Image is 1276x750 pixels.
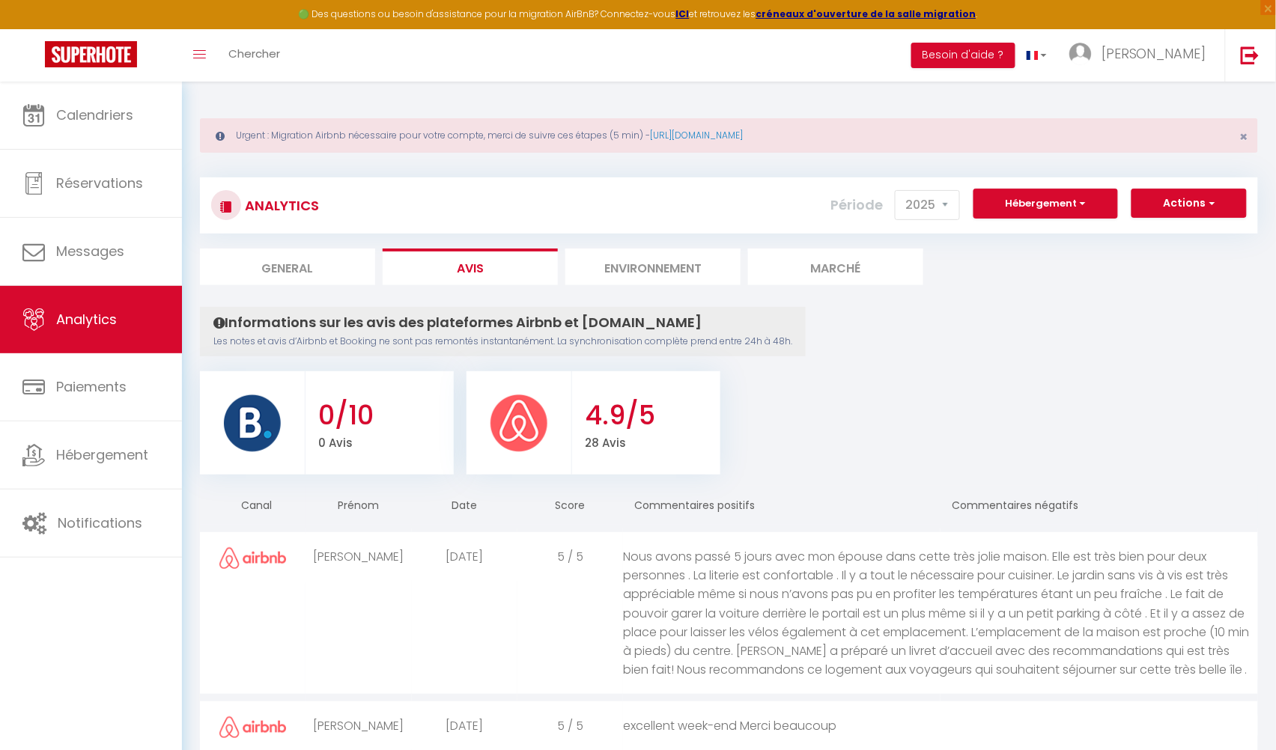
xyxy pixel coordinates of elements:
[1069,43,1092,65] img: ...
[56,106,133,124] span: Calendriers
[623,532,1258,694] div: Nous avons passé 5 jours avec mon épouse dans cette très jolie maison. Elle est très bien pour de...
[58,513,142,532] span: Notifications
[56,242,124,260] span: Messages
[585,400,717,431] h3: 4.9/5
[565,249,741,285] li: Environnement
[306,532,411,581] div: [PERSON_NAME]
[1131,189,1247,219] button: Actions
[318,431,450,452] p: 0 Avis
[213,314,792,331] h4: Informations sur les avis des plateformes Airbnb et [DOMAIN_NAME]
[941,486,1258,528] th: Commentaires négatifs
[973,189,1118,219] button: Hébergement
[650,129,743,141] a: [URL][DOMAIN_NAME]
[1240,127,1248,146] span: ×
[1058,29,1225,82] a: ... [PERSON_NAME]
[517,486,623,528] th: Score
[756,7,976,20] a: créneaux d'ouverture de la salle migration
[748,249,923,285] li: Marché
[911,43,1015,68] button: Besoin d'aide ?
[56,174,143,192] span: Réservations
[1241,46,1260,64] img: logout
[412,701,517,750] div: [DATE]
[517,532,623,581] div: 5 / 5
[412,486,517,528] th: Date
[517,701,623,750] div: 5 / 5
[623,701,1258,750] div: excellent week-end Merci beaucoup
[219,547,287,569] img: airbnb2.png
[412,532,517,581] div: [DATE]
[234,498,272,513] span: Canal
[213,335,792,349] p: Les notes et avis d’Airbnb et Booking ne sont pas remontés instantanément. La synchronisation com...
[623,486,941,528] th: Commentaires positifs
[45,41,137,67] img: Super Booking
[1240,130,1248,144] button: Close
[200,249,375,285] li: General
[306,486,411,528] th: Prénom
[56,310,117,329] span: Analytics
[585,431,717,452] p: 28 Avis
[241,189,319,222] h3: Analytics
[318,400,450,431] h3: 0/10
[217,29,291,82] a: Chercher
[831,189,884,222] label: Période
[1212,683,1265,739] iframe: Chat
[56,377,127,396] span: Paiements
[1102,44,1206,63] span: [PERSON_NAME]
[228,46,280,61] span: Chercher
[306,701,411,750] div: [PERSON_NAME]
[12,6,57,51] button: Ouvrir le widget de chat LiveChat
[56,445,148,464] span: Hébergement
[219,716,287,738] img: airbnb2.png
[200,118,1258,153] div: Urgent : Migration Airbnb nécessaire pour votre compte, merci de suivre ces étapes (5 min) -
[676,7,690,20] a: ICI
[383,249,558,285] li: Avis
